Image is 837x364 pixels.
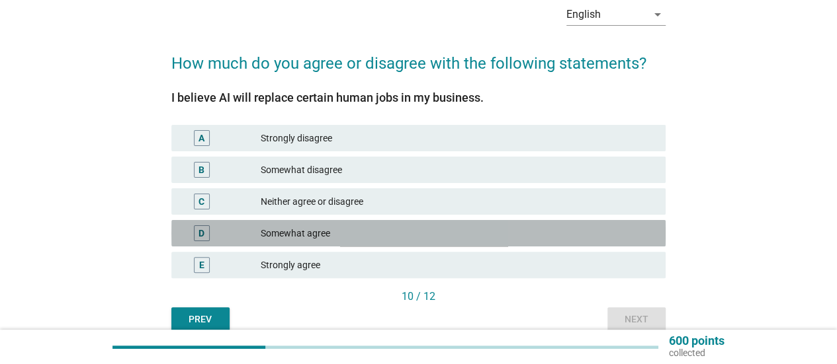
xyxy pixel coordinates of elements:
[182,312,219,326] div: Prev
[198,227,204,240] div: D
[198,131,204,145] div: A
[650,7,666,22] i: arrow_drop_down
[198,163,204,177] div: B
[261,130,655,146] div: Strongly disagree
[171,289,666,305] div: 10 / 12
[669,347,725,359] p: collected
[199,258,204,272] div: E
[261,225,655,241] div: Somewhat agree
[261,162,655,178] div: Somewhat disagree
[669,335,725,347] p: 600 points
[566,9,601,20] div: English
[261,194,655,209] div: Neither agree or disagree
[198,195,204,209] div: C
[171,307,230,331] button: Prev
[261,257,655,273] div: Strongly agree
[171,89,666,106] div: I believe AI will replace certain human jobs in my business.
[171,38,666,75] h2: How much do you agree or disagree with the following statements?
